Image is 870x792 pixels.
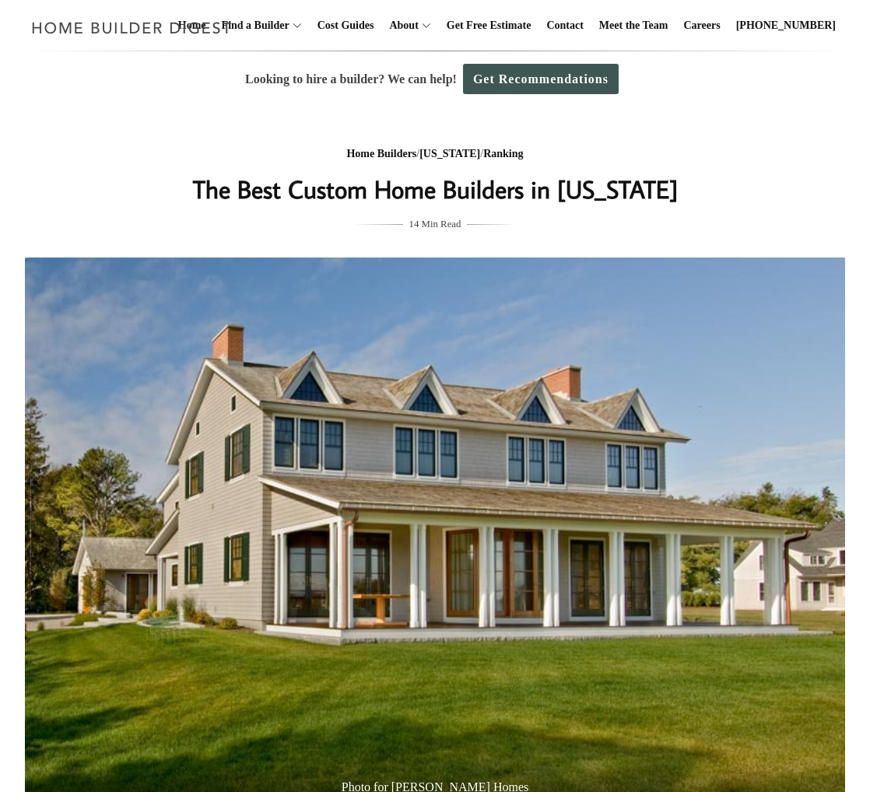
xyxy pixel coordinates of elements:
[346,148,416,159] a: Home Builders
[463,64,619,94] a: Get Recommendations
[593,1,675,51] a: Meet the Team
[311,1,381,51] a: Cost Guides
[540,1,589,51] a: Contact
[383,1,418,51] a: About
[678,1,727,51] a: Careers
[730,1,842,51] a: [PHONE_NUMBER]
[419,148,480,159] a: [US_STATE]
[409,216,461,233] span: 14 Min Read
[125,170,745,208] h1: The Best Custom Home Builders in [US_STATE]
[440,1,538,51] a: Get Free Estimate
[25,12,239,43] img: Home Builder Digest
[216,1,289,51] a: Find a Builder
[172,1,212,51] a: Home
[483,148,523,159] a: Ranking
[125,145,745,164] div: / /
